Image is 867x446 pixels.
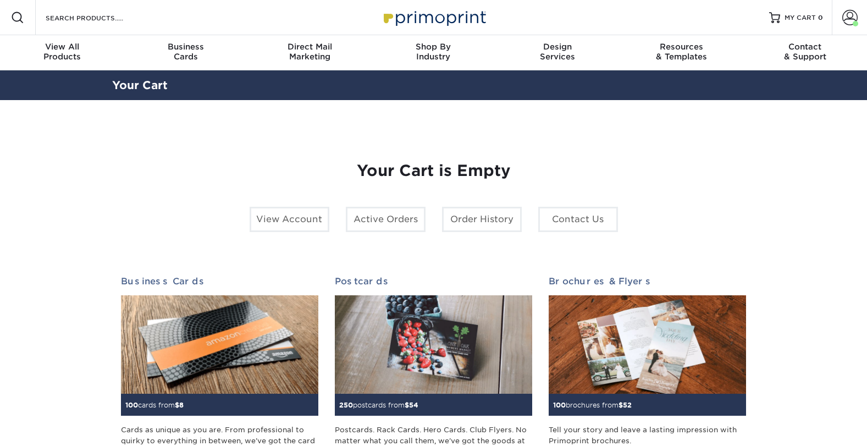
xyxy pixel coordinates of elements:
a: DesignServices [495,35,619,70]
small: brochures from [553,401,632,409]
div: Marketing [248,42,372,62]
span: 54 [409,401,418,409]
span: 8 [179,401,184,409]
span: $ [619,401,623,409]
span: $ [405,401,409,409]
h1: Your Cart is Empty [121,162,747,180]
h2: Business Cards [121,276,318,287]
span: 250 [339,401,353,409]
small: cards from [125,401,184,409]
span: Shop By [372,42,495,52]
img: Business Cards [121,295,318,394]
div: Services [495,42,619,62]
div: & Templates [619,42,743,62]
a: Contact& Support [743,35,867,70]
input: SEARCH PRODUCTS..... [45,11,152,24]
a: Active Orders [346,207,426,232]
a: View Account [250,207,329,232]
span: MY CART [785,13,816,23]
img: Brochures & Flyers [549,295,746,394]
span: 52 [623,401,632,409]
img: Primoprint [379,5,489,29]
div: & Support [743,42,867,62]
a: Order History [442,207,522,232]
h2: Postcards [335,276,532,287]
div: Industry [372,42,495,62]
div: Cards [124,42,247,62]
img: Postcards [335,295,532,394]
span: 100 [125,401,138,409]
span: Design [495,42,619,52]
a: BusinessCards [124,35,247,70]
a: Direct MailMarketing [248,35,372,70]
h2: Brochures & Flyers [549,276,746,287]
a: Contact Us [538,207,618,232]
a: Resources& Templates [619,35,743,70]
span: 100 [553,401,566,409]
span: $ [175,401,179,409]
a: Your Cart [112,79,168,92]
span: 0 [818,14,823,21]
span: Business [124,42,247,52]
span: Contact [743,42,867,52]
span: Resources [619,42,743,52]
span: Direct Mail [248,42,372,52]
small: postcards from [339,401,418,409]
a: Shop ByIndustry [372,35,495,70]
